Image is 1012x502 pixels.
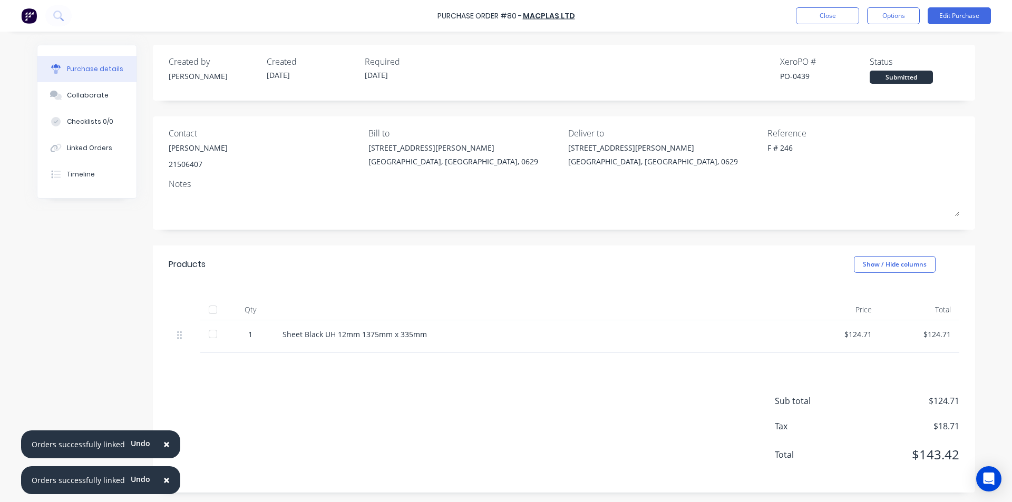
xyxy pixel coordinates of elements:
[283,329,793,340] div: Sheet Black UH 12mm 1375mm x 335mm
[775,420,854,432] span: Tax
[169,258,206,271] div: Products
[870,71,933,84] div: Submitted
[37,135,137,161] button: Linked Orders
[368,127,560,140] div: Bill to
[775,395,854,407] span: Sub total
[780,55,870,68] div: Xero PO #
[125,471,156,487] button: Undo
[365,55,454,68] div: Required
[796,7,859,24] button: Close
[854,395,959,407] span: $124.71
[169,55,258,68] div: Created by
[32,475,125,486] div: Orders successfully linked
[780,71,870,82] div: PO-0439
[437,11,522,22] div: Purchase Order #80 -
[880,299,959,320] div: Total
[267,55,356,68] div: Created
[169,142,228,153] div: [PERSON_NAME]
[37,161,137,188] button: Timeline
[169,71,258,82] div: [PERSON_NAME]
[67,143,112,153] div: Linked Orders
[870,55,959,68] div: Status
[767,127,959,140] div: Reference
[169,159,228,170] div: 21506407
[37,109,137,135] button: Checklists 0/0
[976,466,1001,491] div: Open Intercom Messenger
[867,7,920,24] button: Options
[801,299,880,320] div: Price
[889,329,951,340] div: $124.71
[67,91,109,100] div: Collaborate
[227,299,274,320] div: Qty
[37,56,137,82] button: Purchase details
[928,7,991,24] button: Edit Purchase
[153,468,180,493] button: Close
[775,448,854,461] span: Total
[368,142,538,153] div: [STREET_ADDRESS][PERSON_NAME]
[153,432,180,457] button: Close
[854,445,959,464] span: $143.42
[67,170,95,179] div: Timeline
[163,437,170,451] span: ×
[37,82,137,109] button: Collaborate
[67,117,113,126] div: Checklists 0/0
[163,473,170,487] span: ×
[169,178,959,190] div: Notes
[854,420,959,432] span: $18.71
[368,156,538,167] div: [GEOGRAPHIC_DATA], [GEOGRAPHIC_DATA], 0629
[169,127,361,140] div: Contact
[523,11,575,21] a: MacPlas Ltd
[568,156,738,167] div: [GEOGRAPHIC_DATA], [GEOGRAPHIC_DATA], 0629
[125,436,156,451] button: Undo
[21,8,37,24] img: Factory
[568,127,760,140] div: Deliver to
[810,329,872,340] div: $124.71
[854,256,936,273] button: Show / Hide columns
[67,64,123,74] div: Purchase details
[568,142,738,153] div: [STREET_ADDRESS][PERSON_NAME]
[235,329,266,340] div: 1
[32,439,125,450] div: Orders successfully linked
[767,142,899,166] textarea: F # 246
